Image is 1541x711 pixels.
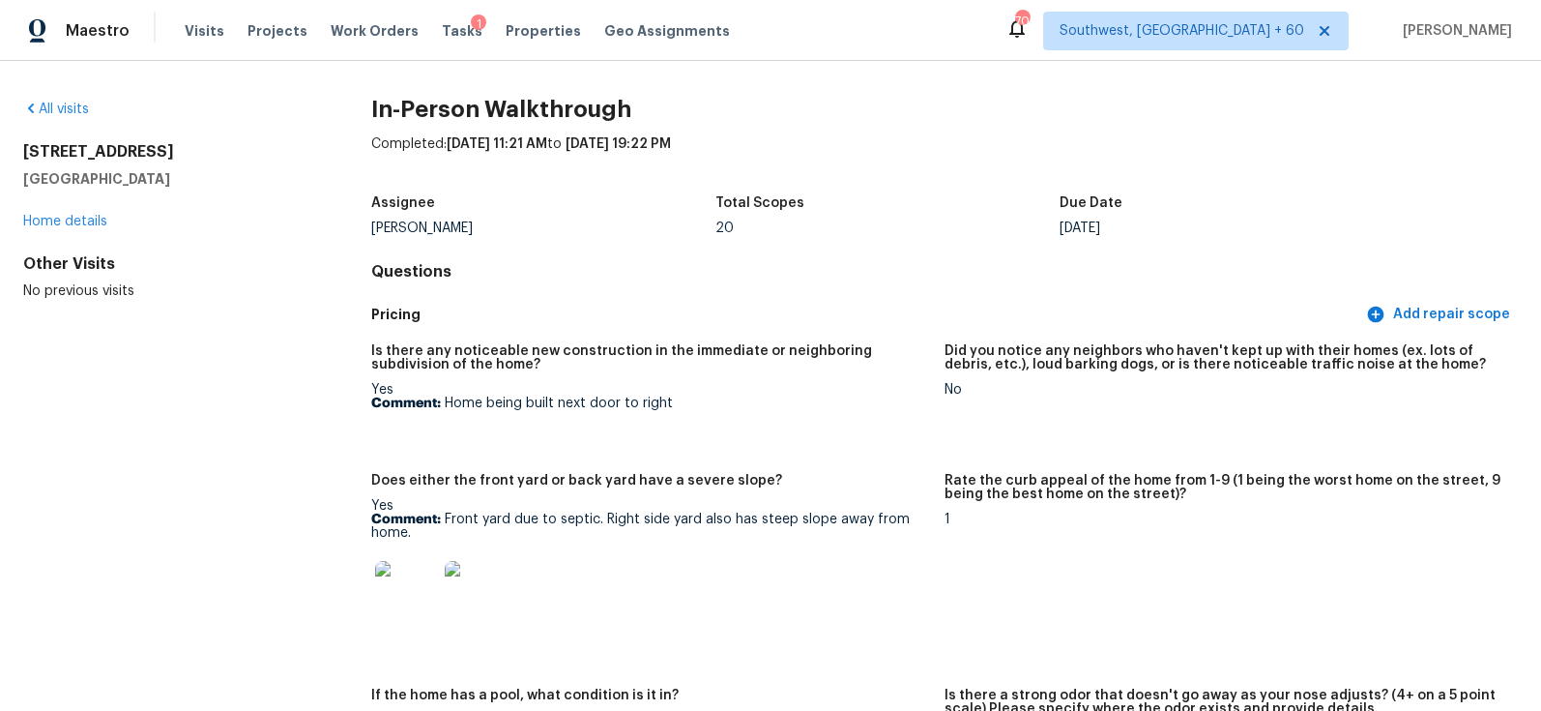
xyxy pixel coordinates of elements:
h5: Pricing [371,305,1362,325]
b: Comment: [371,513,441,526]
span: Projects [247,21,307,41]
span: Properties [506,21,581,41]
span: Visits [185,21,224,41]
h5: Is there any noticeable new construction in the immediate or neighboring subdivision of the home? [371,344,929,371]
div: [PERSON_NAME] [371,222,715,235]
h2: In-Person Walkthrough [371,100,1518,119]
span: [DATE] 11:21 AM [447,137,547,151]
div: 1 [945,513,1502,526]
div: Yes [371,499,929,635]
div: 1 [471,15,486,34]
p: Front yard due to septic. Right side yard also has steep slope away from home. [371,513,929,540]
h5: If the home has a pool, what condition is it in? [371,689,679,702]
a: All visits [23,103,89,116]
span: Tasks [442,24,482,38]
span: [DATE] 19:22 PM [566,137,671,151]
div: Completed: to [371,134,1518,185]
h5: [GEOGRAPHIC_DATA] [23,169,309,189]
button: Add repair scope [1362,297,1518,333]
b: Comment: [371,397,441,410]
a: Home details [23,215,107,228]
div: Yes [371,383,929,410]
h5: Rate the curb appeal of the home from 1-9 (1 being the worst home on the street, 9 being the best... [945,474,1502,501]
h4: Questions [371,262,1518,281]
h5: Does either the front yard or back yard have a severe slope? [371,474,782,488]
div: 705 [1015,12,1029,31]
p: Home being built next door to right [371,397,929,410]
div: Other Visits [23,254,309,274]
h5: Did you notice any neighbors who haven't kept up with their homes (ex. lots of debris, etc.), lou... [945,344,1502,371]
span: Work Orders [331,21,419,41]
span: Southwest, [GEOGRAPHIC_DATA] + 60 [1060,21,1304,41]
span: Add repair scope [1370,303,1510,327]
h5: Total Scopes [715,196,804,210]
div: 20 [715,222,1060,235]
h2: [STREET_ADDRESS] [23,142,309,162]
span: Maestro [66,21,130,41]
span: [PERSON_NAME] [1395,21,1512,41]
span: No previous visits [23,284,134,298]
div: No [945,383,1502,397]
div: [DATE] [1060,222,1404,235]
h5: Assignee [371,196,435,210]
span: Geo Assignments [604,21,730,41]
h5: Due Date [1060,196,1122,210]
